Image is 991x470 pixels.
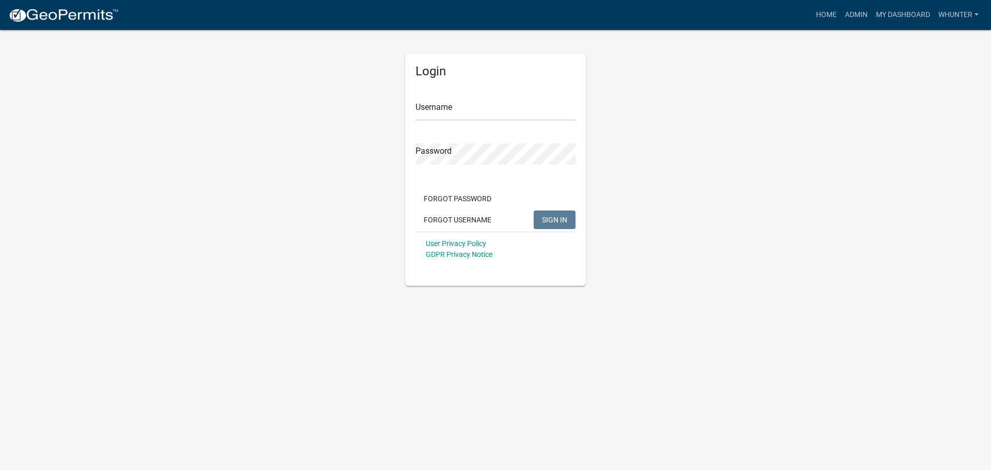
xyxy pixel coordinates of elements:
[415,189,500,208] button: Forgot Password
[426,239,486,248] a: User Privacy Policy
[872,5,934,25] a: My Dashboard
[934,5,983,25] a: whunter
[415,64,576,79] h5: Login
[841,5,872,25] a: Admin
[415,210,500,229] button: Forgot Username
[426,250,492,258] a: GDPR Privacy Notice
[534,210,576,229] button: SIGN IN
[542,215,567,223] span: SIGN IN
[812,5,841,25] a: Home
